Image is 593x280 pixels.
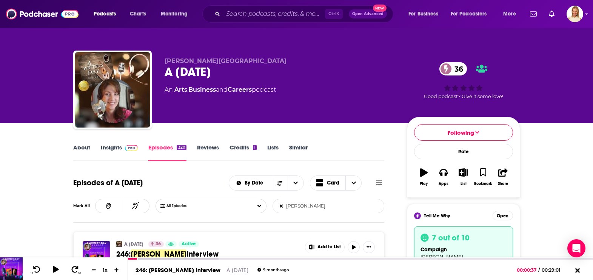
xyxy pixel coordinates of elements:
[432,233,470,243] h3: 7 out of 10
[197,144,219,161] a: Reviews
[439,182,448,186] div: Apps
[94,9,116,19] span: Podcasts
[161,9,188,19] span: Monitoring
[223,8,325,20] input: Search podcasts, credits, & more...
[130,9,146,19] span: Charts
[567,6,583,22] span: Logged in as leannebush
[451,9,487,19] span: For Podcasters
[116,249,131,259] span: 246:
[272,176,288,190] button: Sort Direction
[414,144,513,159] div: Rate
[6,7,79,21] img: Podchaser - Follow, Share and Rate Podcasts
[31,272,33,275] span: 10
[73,204,95,208] div: Mark All
[68,265,83,275] button: 30
[78,272,81,275] span: 30
[267,144,279,161] a: Lists
[325,9,343,19] span: Ctrl K
[257,268,289,272] div: 9 months ago
[415,214,420,218] img: tell me why sparkle
[538,267,540,273] span: /
[461,182,467,186] div: List
[124,241,143,247] a: A [DATE]
[253,145,257,150] div: 1
[434,163,453,191] button: Apps
[101,144,138,161] a: InsightsPodchaser Pro
[503,9,516,19] span: More
[473,163,493,191] button: Bookmark
[363,241,375,253] button: Show More Button
[125,145,138,151] img: Podchaser Pro
[131,249,186,259] span: [PERSON_NAME]
[148,241,164,247] a: 36
[317,244,341,250] span: Add to List
[83,241,110,269] img: 246: DJ Williams Interview
[116,249,300,259] a: 246:[PERSON_NAME]Interview
[245,180,266,186] span: By Date
[228,86,252,93] a: Careers
[453,163,473,191] button: List
[420,246,447,253] span: campaign
[229,180,272,186] button: open menu
[446,8,498,20] button: open menu
[424,94,503,99] span: Good podcast? Give it some love!
[229,175,304,191] h2: Choose List sort
[165,85,276,94] div: An podcast
[474,182,492,186] div: Bookmark
[288,176,303,190] button: open menu
[226,266,248,274] a: A [DATE]
[527,8,540,20] a: Show notifications dropdown
[75,52,150,128] img: A Writer's Day
[414,163,434,191] button: Play
[73,144,90,161] a: About
[289,144,308,161] a: Similar
[156,8,197,20] button: open menu
[567,6,583,22] button: Show profile menu
[414,124,513,141] button: Following
[540,267,568,273] span: 00:29:01
[88,8,126,20] button: open menu
[116,241,122,247] img: A Writer's Day
[373,5,387,12] span: New
[493,211,513,220] button: Open
[148,144,186,161] a: Episodes320
[29,265,43,275] button: 10
[447,62,467,75] span: 36
[125,8,151,20] a: Charts
[179,241,199,247] a: Active
[420,254,463,260] span: [PERSON_NAME]
[73,178,143,188] h1: Episodes of A [DATE]
[136,266,220,274] a: 246: [PERSON_NAME] Interview
[310,175,362,191] button: Choose View
[177,145,186,150] div: 320
[420,182,428,186] div: Play
[448,129,474,136] span: Following
[188,86,216,93] a: Business
[567,6,583,22] img: User Profile
[439,62,467,75] a: 36
[99,267,112,273] div: 1 x
[546,8,558,20] a: Show notifications dropdown
[156,199,266,213] button: Choose List Listened
[567,239,585,257] div: Open Intercom Messenger
[209,5,400,23] div: Search podcasts, credits, & more...
[327,180,339,186] span: Card
[229,144,257,161] a: Credits1
[352,12,384,16] span: Open Advanced
[156,240,161,248] span: 36
[517,267,538,273] span: 00:00:37
[305,241,345,253] button: Show More Button
[498,182,508,186] div: Share
[349,9,387,18] button: Open AdvancedNew
[498,8,525,20] button: open menu
[403,8,448,20] button: open menu
[493,163,513,191] button: Share
[174,86,187,93] a: Arts
[216,86,228,93] span: and
[408,9,438,19] span: For Business
[187,86,188,93] span: ,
